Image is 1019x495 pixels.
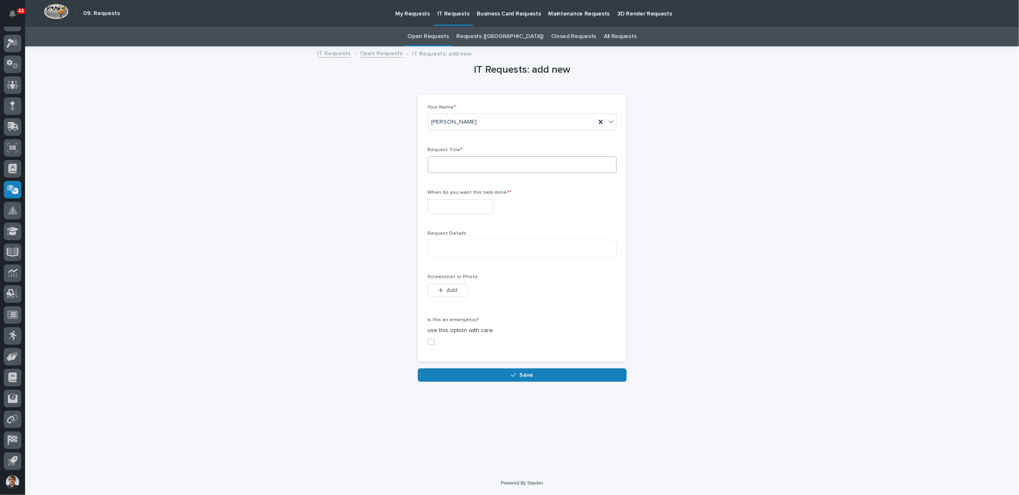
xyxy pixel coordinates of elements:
[83,10,120,17] h2: 09. Requests
[428,326,617,335] p: use this option with care
[10,10,21,23] div: Notifications43
[18,8,24,14] p: 43
[428,147,463,152] span: Request Title
[457,27,544,46] a: Requests ([GEOGRAPHIC_DATA])
[551,27,596,46] a: Closed Requests
[408,27,449,46] a: Open Requests
[4,5,21,23] button: Notifications
[418,368,627,382] button: Save
[447,287,457,294] span: Add
[604,27,636,46] a: All Requests
[428,231,467,236] span: Request Details
[412,48,472,58] p: IT Requests: add new
[428,274,478,279] span: Screenshot or Photo
[44,4,69,19] img: Workspace Logo
[360,48,403,58] a: Open Requests
[318,48,351,58] a: IT Requests
[432,118,477,127] span: [PERSON_NAME]
[428,105,456,110] span: Your Name
[428,284,468,297] button: Add
[418,64,627,76] h1: IT Requests: add new
[428,317,480,322] span: Is this an emergency?
[519,371,533,379] span: Save
[428,190,512,195] span: When do you want this task done?
[501,480,543,485] a: Powered By Stacker
[4,473,21,491] button: users-avatar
